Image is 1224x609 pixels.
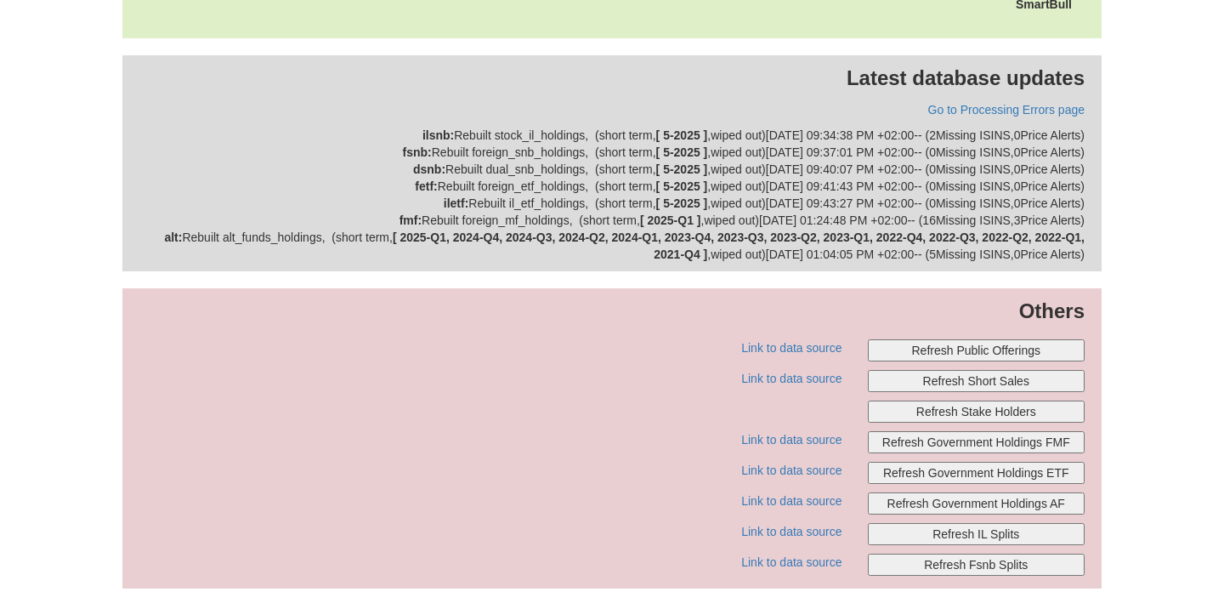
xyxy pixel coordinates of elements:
[868,462,1085,484] button: Refresh Government Holdings ETF
[741,372,841,385] a: Link to data source
[741,433,841,447] a: Link to data source
[139,229,1085,263] div: Rebuilt alt_funds_holdings , ( short term , , wiped out ) [DATE] 01:04:05 PM +02:00 -- ( 5 Missin...
[139,297,1085,326] p: Others
[139,178,1085,195] div: Rebuilt foreign_etf_holdings , ( short term , , wiped out ) [DATE] 09:41:43 PM +02:00 -- ( 0 Miss...
[139,212,1085,229] div: Rebuilt foreign_mf_holdings , ( short term , , wiped out ) [DATE] 01:24:48 PM +02:00 -- ( 16 Miss...
[399,213,422,227] strong: fmf :
[415,179,437,193] strong: fetf :
[656,145,708,159] b: [ 5-2025 ]
[741,464,841,477] a: Link to data source
[444,196,469,210] strong: iletf :
[139,144,1085,161] div: Rebuilt foreign_snb_holdings , ( short term , , wiped out ) [DATE] 09:37:01 PM +02:00 -- ( 0 Miss...
[656,196,708,210] b: [ 5-2025 ]
[868,431,1085,453] button: Refresh Government Holdings FMF
[741,494,841,508] a: Link to data source
[139,64,1085,93] p: Latest database updates
[868,523,1085,545] button: Refresh IL Splits
[422,128,454,142] strong: ilsnb :
[868,401,1085,423] button: Refresh Stake Holders
[139,161,1085,178] div: Rebuilt dual_snb_holdings , ( short term , , wiped out ) [DATE] 09:40:07 PM +02:00 -- ( 0 Missing...
[741,341,841,355] a: Link to data source
[139,195,1085,212] div: Rebuilt il_etf_holdings , ( short term , , wiped out ) [DATE] 09:43:27 PM +02:00 -- ( 0 Missing I...
[928,103,1085,117] a: Go to Processing Errors page
[868,339,1085,361] button: Refresh Public Offerings
[413,162,445,176] strong: dsnb :
[868,370,1085,392] button: Refresh Short Sales
[164,231,182,244] strong: alt :
[403,145,432,159] strong: fsnb :
[139,127,1085,144] div: Rebuilt stock_il_holdings , ( short term , , wiped out ) [DATE] 09:34:38 PM +02:00 -- ( 2 Missing...
[868,554,1085,576] button: Refresh Fsnb Splits
[393,231,1085,261] b: [ 2025-Q1, 2024-Q4, 2024-Q3, 2024-Q2, 2024-Q1, 2023-Q4, 2023-Q3, 2023-Q2, 2023-Q1, 2022-Q4, 2022-...
[656,162,708,176] b: [ 5-2025 ]
[741,525,841,538] a: Link to data source
[640,213,701,227] b: [ 2025-Q1 ]
[741,555,841,569] a: Link to data source
[656,179,708,193] b: [ 5-2025 ]
[868,492,1085,515] button: Refresh Government Holdings AF
[656,128,708,142] b: [ 5-2025 ]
